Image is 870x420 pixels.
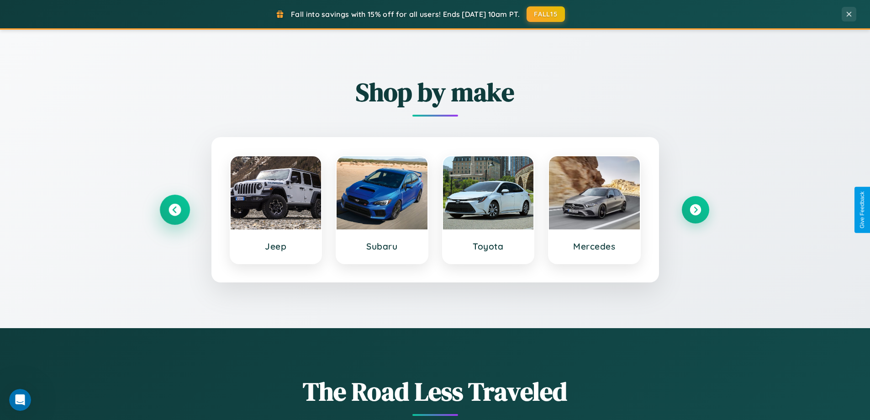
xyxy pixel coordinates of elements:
h3: Jeep [240,241,312,252]
h1: The Road Less Traveled [161,374,709,409]
iframe: Intercom live chat [9,389,31,411]
div: Give Feedback [859,191,865,229]
h3: Subaru [346,241,418,252]
h3: Mercedes [558,241,631,252]
h3: Toyota [452,241,525,252]
h2: Shop by make [161,74,709,110]
span: Fall into savings with 15% off for all users! Ends [DATE] 10am PT. [291,10,520,19]
button: FALL15 [527,6,565,22]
